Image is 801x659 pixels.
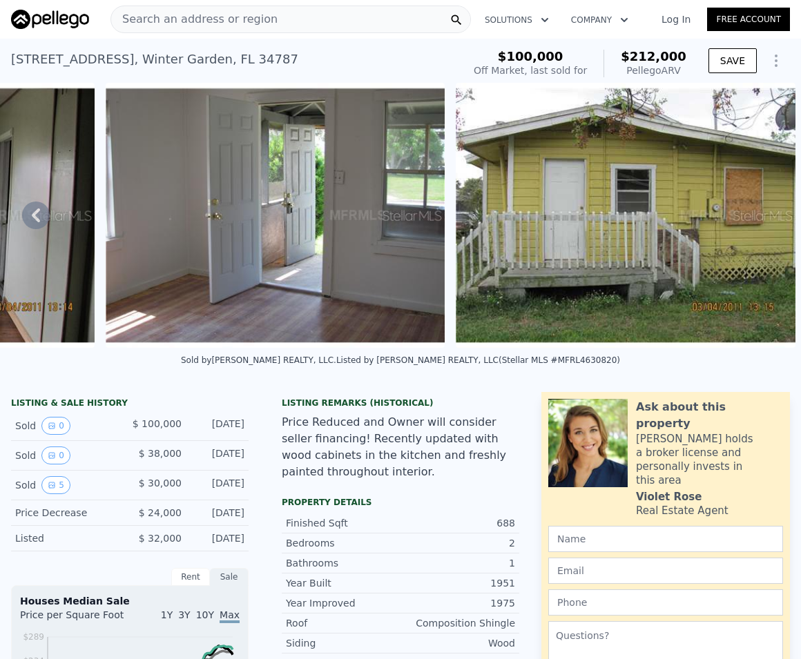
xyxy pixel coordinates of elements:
[636,399,783,432] div: Ask about this property
[193,446,244,464] div: [DATE]
[41,446,70,464] button: View historical data
[210,568,249,586] div: Sale
[161,609,173,620] span: 1Y
[282,397,519,409] div: Listing Remarks (Historical)
[708,48,757,73] button: SAVE
[133,418,182,429] span: $ 100,000
[41,476,70,494] button: View historical data
[498,49,563,63] span: $100,000
[20,594,240,608] div: Houses Median Sale
[400,536,515,550] div: 2
[474,63,587,77] div: Off Market, last sold for
[336,355,620,365] div: Listed by [PERSON_NAME] REALTY, LLC (Stellar MLS #MFRL4630820)
[139,448,182,459] span: $ 38,000
[196,609,214,620] span: 10Y
[106,83,445,348] img: Sale: 146982119 Parcel: 47432678
[15,506,119,520] div: Price Decrease
[286,616,400,630] div: Roof
[282,414,519,480] div: Price Reduced and Owner will consider seller financing! Recently updated with wood cabinets in th...
[645,12,707,26] a: Log In
[171,568,210,586] div: Rent
[193,506,244,520] div: [DATE]
[286,516,400,530] div: Finished Sqft
[41,417,70,435] button: View historical data
[11,50,298,69] div: [STREET_ADDRESS] , Winter Garden , FL 34787
[474,8,560,32] button: Solutions
[400,616,515,630] div: Composition Shingle
[621,63,686,77] div: Pellego ARV
[193,476,244,494] div: [DATE]
[139,478,182,489] span: $ 30,000
[707,8,790,31] a: Free Account
[11,10,89,29] img: Pellego
[560,8,639,32] button: Company
[193,417,244,435] div: [DATE]
[621,49,686,63] span: $212,000
[139,533,182,544] span: $ 32,000
[282,497,519,508] div: Property details
[456,83,795,348] img: Sale: 146982119 Parcel: 47432678
[15,446,119,464] div: Sold
[286,576,400,590] div: Year Built
[15,476,119,494] div: Sold
[400,596,515,610] div: 1975
[286,556,400,570] div: Bathrooms
[636,504,728,518] div: Real Estate Agent
[111,11,278,28] span: Search an address or region
[139,507,182,518] span: $ 24,000
[400,556,515,570] div: 1
[178,609,190,620] span: 3Y
[548,558,783,584] input: Email
[286,636,400,650] div: Siding
[548,526,783,552] input: Name
[636,432,783,487] div: [PERSON_NAME] holds a broker license and personally invests in this area
[400,516,515,530] div: 688
[636,490,702,504] div: Violet Rose
[181,355,336,365] div: Sold by [PERSON_NAME] REALTY, LLC .
[286,536,400,550] div: Bedrooms
[23,632,44,642] tspan: $289
[220,609,240,623] span: Max
[548,589,783,616] input: Phone
[286,596,400,610] div: Year Improved
[762,47,790,75] button: Show Options
[20,608,130,630] div: Price per Square Foot
[400,576,515,590] div: 1951
[193,531,244,545] div: [DATE]
[15,531,119,545] div: Listed
[400,636,515,650] div: Wood
[15,417,119,435] div: Sold
[11,397,249,411] div: LISTING & SALE HISTORY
